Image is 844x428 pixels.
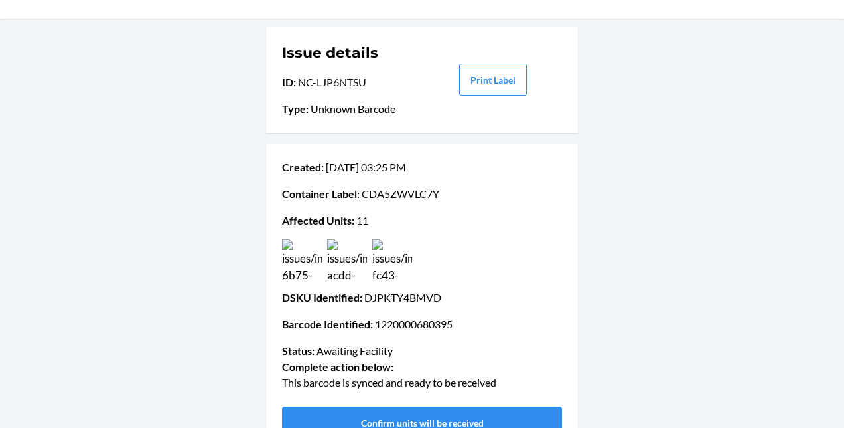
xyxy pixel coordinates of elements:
[282,43,421,64] h1: Issue details
[282,291,362,304] span: DSKU Identified :
[459,64,527,96] button: Print Label
[282,343,562,359] p: Awaiting Facility
[282,187,360,200] span: Container Label :
[282,101,421,117] p: Unknown Barcode
[282,316,562,332] p: 1220000680395
[372,239,412,279] img: issues/images/1614858d-fc43-4164-966c-82114953725a.jpg
[282,161,324,173] span: Created :
[282,102,309,115] span: Type :
[282,344,315,357] span: Status :
[282,318,373,330] span: Barcode Identified :
[282,239,322,279] img: issues/images/f15b2fe6-6b75-448f-b359-292b354b3632.jpg
[282,214,354,227] span: Affected Units :
[282,375,562,391] p: This barcode is synced and ready to be received
[282,160,562,175] p: [DATE] 03:25 PM
[282,213,562,229] p: 11
[327,239,367,279] img: issues/images/740b039f-acdd-4f3a-8cab-9406a2945b7f.jpg
[282,360,393,373] span: Complete action below :
[282,186,562,202] p: CDA5ZWVLC7Y
[282,74,421,90] p: NC-LJP6NTSU
[282,76,296,88] span: ID :
[282,290,562,306] p: DJPKTY4BMVD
